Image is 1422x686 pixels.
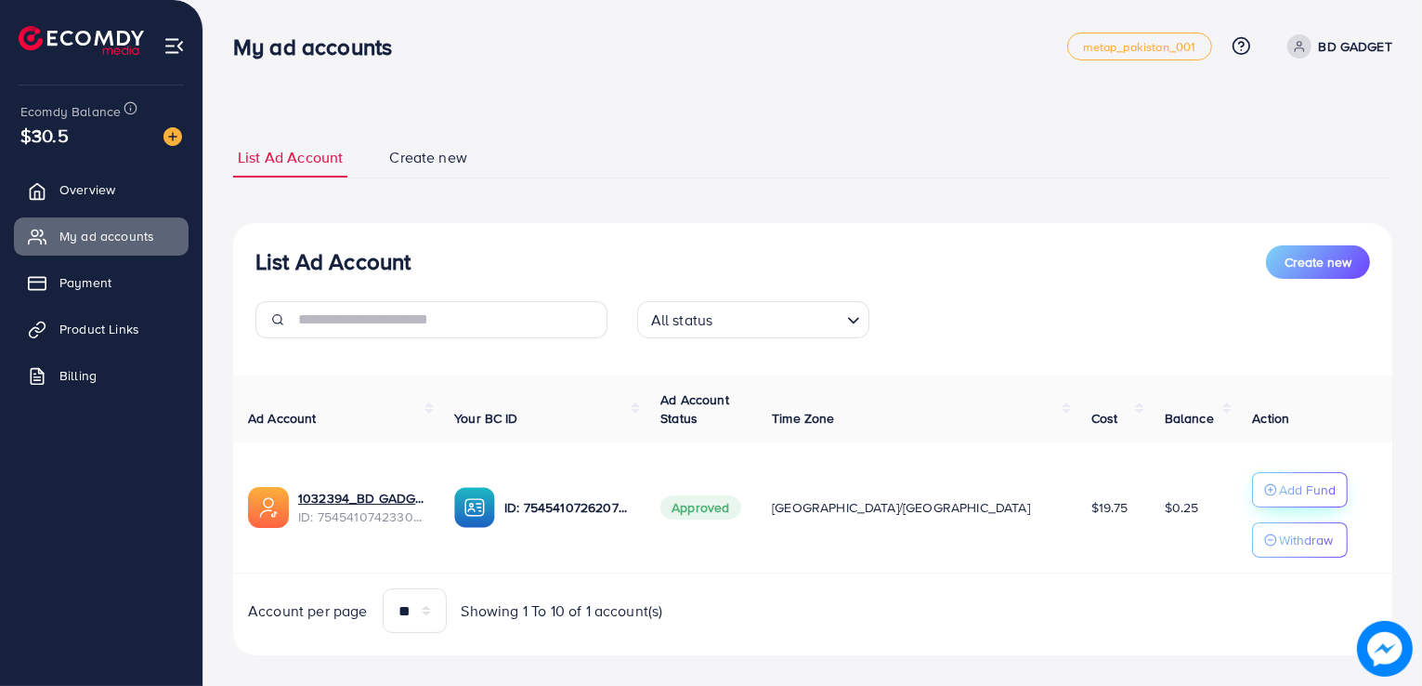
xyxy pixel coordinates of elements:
h3: My ad accounts [233,33,407,60]
a: BD GADGET [1280,34,1392,59]
img: ic-ads-acc.e4c84228.svg [248,487,289,528]
span: Billing [59,366,97,385]
span: Ecomdy Balance [20,102,121,121]
a: Payment [14,264,189,301]
button: Create new [1266,245,1370,279]
span: Cost [1091,409,1118,428]
h3: List Ad Account [255,248,411,275]
span: Product Links [59,320,139,338]
span: Create new [1285,253,1351,271]
span: Time Zone [772,409,834,428]
p: ID: 7545410726207471617 [504,496,631,519]
input: Search for option [718,303,839,334]
a: 1032394_BD GADGET_1756802951053 [298,489,424,508]
img: image [163,127,182,146]
a: Product Links [14,310,189,348]
a: Billing [14,357,189,394]
span: Your BC ID [454,409,518,428]
a: Overview [14,171,189,208]
img: logo [19,26,144,55]
span: Payment [59,273,111,292]
span: Overview [59,180,115,199]
span: $30.5 [20,122,69,149]
span: Ad Account Status [660,390,729,428]
span: Create new [389,147,467,168]
span: Balance [1165,409,1214,428]
span: List Ad Account [238,147,343,168]
p: Withdraw [1279,529,1333,551]
div: <span class='underline'>1032394_BD GADGET_1756802951053</span></br>7545410742330425362 [298,489,424,527]
a: My ad accounts [14,218,189,255]
img: menu [163,35,185,57]
a: metap_pakistan_001 [1067,33,1212,60]
span: My ad accounts [59,227,154,245]
div: Search for option [637,301,869,338]
span: Approved [660,495,740,520]
p: Add Fund [1279,479,1336,501]
img: image [1357,621,1413,677]
img: ic-ba-acc.ded83a64.svg [454,487,495,528]
button: Add Fund [1252,472,1348,508]
span: metap_pakistan_001 [1083,41,1196,53]
span: Account per page [248,600,368,622]
span: ID: 7545410742330425362 [298,508,424,526]
span: Showing 1 To 10 of 1 account(s) [462,600,663,622]
button: Withdraw [1252,522,1348,558]
span: $19.75 [1091,498,1128,517]
span: Action [1252,409,1289,428]
span: $0.25 [1165,498,1199,517]
span: [GEOGRAPHIC_DATA]/[GEOGRAPHIC_DATA] [772,498,1030,517]
span: All status [647,307,717,334]
p: BD GADGET [1319,35,1392,58]
span: Ad Account [248,409,317,428]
